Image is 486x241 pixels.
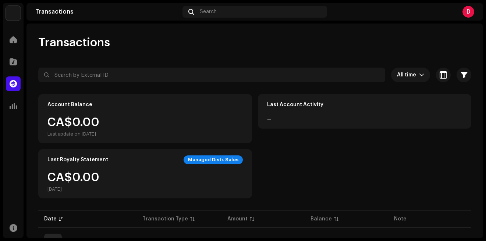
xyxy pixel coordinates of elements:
div: dropdown trigger [419,68,424,82]
div: [DATE] [47,186,99,192]
div: — [267,116,272,122]
div: Transaction Type [142,215,188,223]
span: All time [397,68,419,82]
div: D [462,6,474,18]
input: Search by External ID [38,68,385,82]
div: Last Royalty Statement [47,157,108,163]
div: Amount [227,215,248,223]
div: Date [44,215,57,223]
span: Transactions [38,35,110,50]
div: Managed Distr. Sales [184,155,243,164]
img: 190830b2-3b53-4b0d-992c-d3620458de1d [6,6,21,21]
div: Transactions [35,9,180,15]
div: Last update on [DATE] [47,131,99,137]
div: Account Balance [47,102,92,108]
span: Search [200,9,217,15]
div: Balance [311,215,332,223]
div: Last Account Activity [267,102,323,108]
